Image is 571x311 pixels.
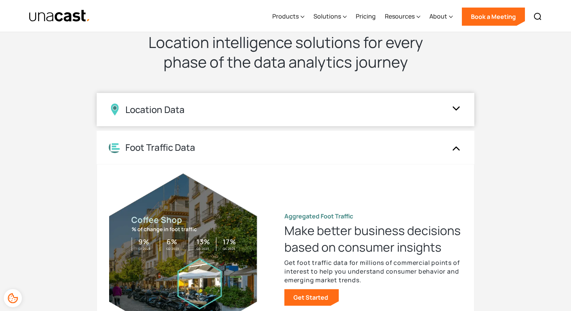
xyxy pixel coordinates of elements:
div: About [429,1,453,32]
a: home [29,9,90,23]
strong: Aggregated Foot Traffic [284,212,353,220]
div: Products [272,1,304,32]
h2: Location intelligence solutions for every phase of the data analytics journey [134,32,437,72]
img: Unacast text logo [29,9,90,23]
p: Get foot traffic data for millions of commercial points of interest to help you understand consum... [284,258,462,285]
div: Foot Traffic Data [125,142,195,153]
img: Location Data icon [109,104,121,116]
div: About [429,12,447,21]
div: Solutions [313,1,347,32]
a: Pricing [356,1,376,32]
div: Products [272,12,299,21]
h3: Make better business decisions based on consumer insights [284,222,462,255]
img: Location Analytics icon [109,142,121,153]
div: Location Data [125,104,185,115]
div: Resources [385,12,415,21]
div: Solutions [313,12,341,21]
a: Book a Meeting [462,8,525,26]
div: Cookie Preferences [4,289,22,307]
div: Resources [385,1,420,32]
a: Get Started [284,289,339,306]
img: Search icon [533,12,542,21]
